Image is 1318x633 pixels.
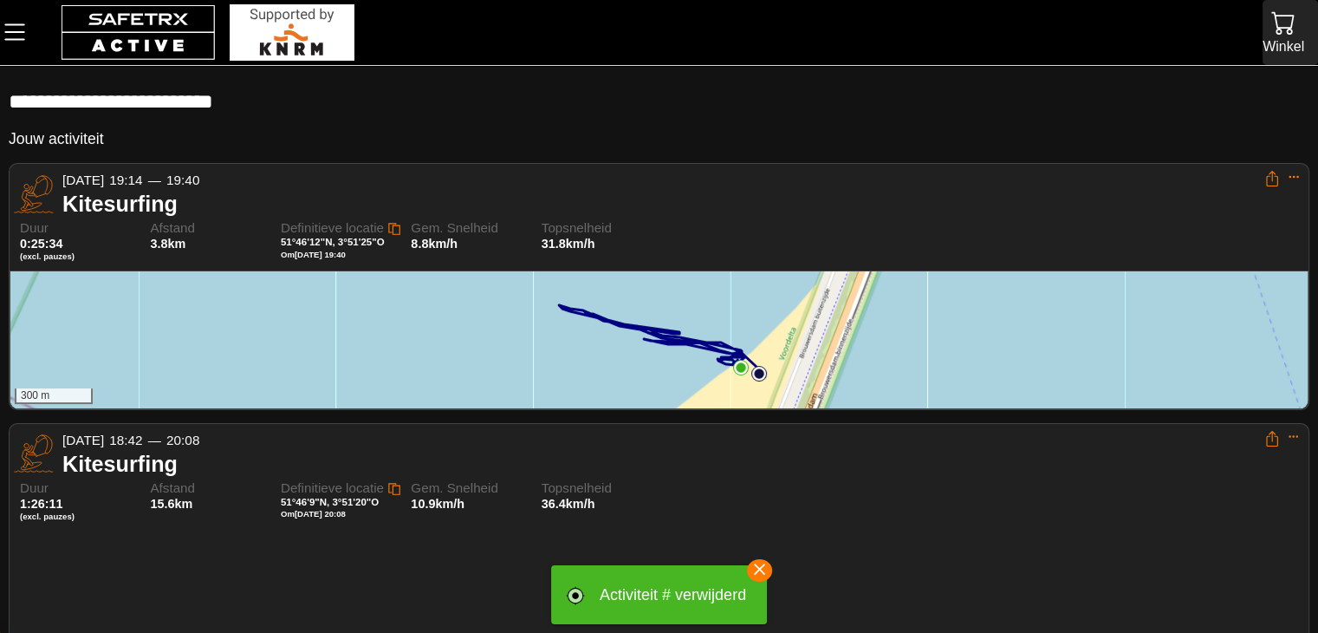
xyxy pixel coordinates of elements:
[1288,171,1300,183] button: Expand
[230,4,354,61] img: RescueLogo.svg
[109,173,142,187] span: 19:14
[150,481,261,496] span: Afstand
[733,360,749,375] img: PathEnd.svg
[14,174,54,214] img: KITE_SURFING.svg
[281,480,384,495] span: Definitieve locatie
[542,481,653,496] span: Topsnelheid
[542,221,653,236] span: Topsnelheid
[542,497,595,511] span: 36.4km/h
[565,585,586,606] img: Follow_true.svg
[9,129,104,149] h5: Jouw activiteit
[150,497,192,511] span: 15.6km
[20,512,131,522] span: (excl. pauzes)
[166,433,199,447] span: 20:08
[148,173,161,187] span: —
[411,221,522,236] span: Gem. Snelheid
[20,237,63,251] span: 0:25:34
[150,237,185,251] span: 3.8km
[20,251,131,262] span: (excl. pauzes)
[62,191,1264,217] div: Kitesurfing
[281,250,346,259] span: Om [DATE] 19:40
[281,237,385,247] span: 51°46'12"N, 3°51'25"O
[600,578,746,612] div: Activiteit # verwijderd
[148,433,161,447] span: —
[1288,431,1300,443] button: Expand
[20,481,131,496] span: Duur
[15,388,93,404] div: 300 m
[62,451,1264,477] div: Kitesurfing
[20,221,131,236] span: Duur
[1263,35,1304,58] div: Winkel
[14,434,54,473] img: KITE_SURFING.svg
[62,433,104,447] span: [DATE]
[411,481,522,496] span: Gem. Snelheid
[542,237,595,251] span: 31.8km/h
[166,173,199,187] span: 19:40
[281,497,379,507] span: 51°46'9"N, 3°51'20"O
[281,509,346,519] span: Om [DATE] 20:08
[411,237,458,251] span: 8.8km/h
[62,173,104,187] span: [DATE]
[109,433,142,447] span: 18:42
[411,497,464,511] span: 10.9km/h
[281,220,384,235] span: Definitieve locatie
[20,497,63,511] span: 1:26:11
[150,221,261,236] span: Afstand
[751,366,767,382] img: PathStart.svg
